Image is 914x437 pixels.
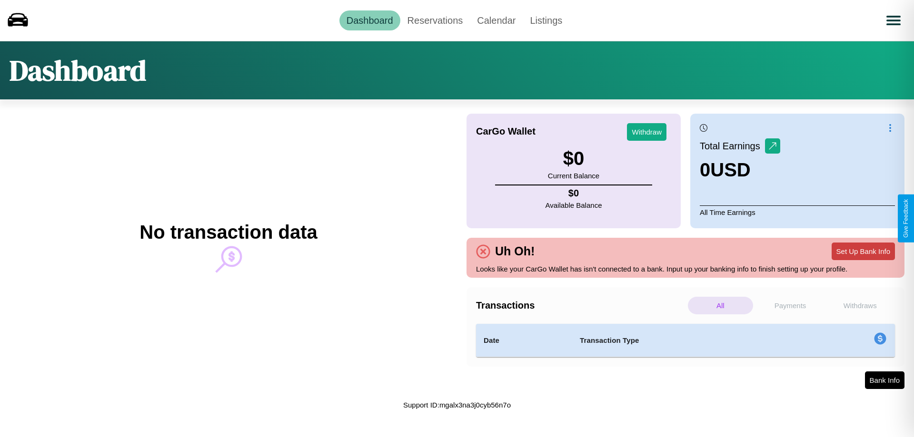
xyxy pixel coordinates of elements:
a: Reservations [400,10,470,30]
p: Withdraws [827,297,893,314]
h4: Uh Oh! [490,244,539,258]
h4: Date [484,335,565,346]
table: simple table [476,324,895,357]
p: Current Balance [548,169,599,182]
p: All Time Earnings [700,205,895,219]
h4: CarGo Wallet [476,126,536,137]
button: Withdraw [627,123,666,141]
button: Open menu [880,7,907,34]
p: Total Earnings [700,137,765,155]
h1: Dashboard [10,51,146,90]
button: Bank Info [865,371,904,389]
a: Dashboard [339,10,400,30]
h3: 0 USD [700,159,780,181]
h4: Transaction Type [580,335,796,346]
p: Support ID: mgalx3na3j0cyb56n7o [403,398,511,411]
p: Available Balance [546,199,602,212]
p: Payments [758,297,823,314]
h2: No transaction data [139,222,317,243]
button: Set Up Bank Info [832,243,895,260]
a: Calendar [470,10,523,30]
a: Listings [523,10,569,30]
h3: $ 0 [548,148,599,169]
div: Give Feedback [903,199,909,238]
h4: Transactions [476,300,685,311]
h4: $ 0 [546,188,602,199]
p: All [688,297,753,314]
p: Looks like your CarGo Wallet has isn't connected to a bank. Input up your banking info to finish ... [476,262,895,275]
